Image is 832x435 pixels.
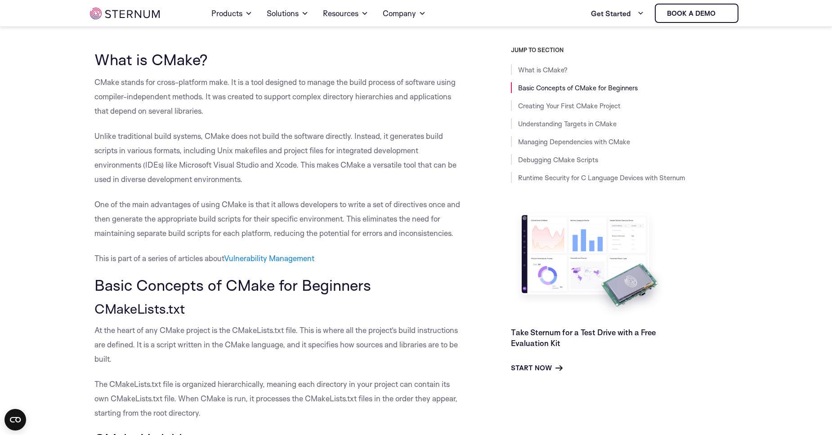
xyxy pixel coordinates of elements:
img: Take Sternum for a Test Drive with a Free Evaluation Kit [511,208,668,320]
span: This is part of a series of articles about [94,253,314,263]
h2: Basic Concepts of CMake for Beginners [94,276,466,293]
a: Start Now [511,363,563,373]
h3: JUMP TO SECTION [511,46,742,53]
a: Resources [323,1,368,26]
a: Basic Concepts of CMake for Beginners [518,84,638,92]
a: Products [211,1,252,26]
img: sternum iot [719,10,726,17]
a: Runtime Security for C Language Devices with Sternum [518,173,685,182]
p: One of the main advantages of using CMake is that it allows developers to write a set of directiv... [94,197,466,240]
button: Open CMP widget [4,409,26,431]
a: Company [383,1,426,26]
p: CMake stands for cross-platform make. It is a tool designed to manage the build process of softwa... [94,75,466,118]
h3: CMakeLists.txt [94,301,466,316]
a: Book a demo [655,4,738,23]
a: Get Started [591,4,644,22]
a: What is CMake? [518,66,568,74]
h2: What is CMake? [94,51,466,68]
p: Unlike traditional build systems, CMake does not build the software directly. Instead, it generat... [94,129,466,186]
a: Take Sternum for a Test Drive with a Free Evaluation Kit [511,328,656,348]
img: sternum iot [90,8,160,19]
p: At the heart of any CMake project is the CMakeLists.txt file. This is where all the project’s bui... [94,323,466,366]
a: Vulnerability Management [224,253,314,263]
a: Creating Your First CMake Project [518,102,621,110]
a: Understanding Targets in CMake [518,120,617,128]
a: Debugging CMake Scripts [518,155,598,164]
a: Managing Dependencies with CMake [518,138,630,146]
a: Solutions [267,1,309,26]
